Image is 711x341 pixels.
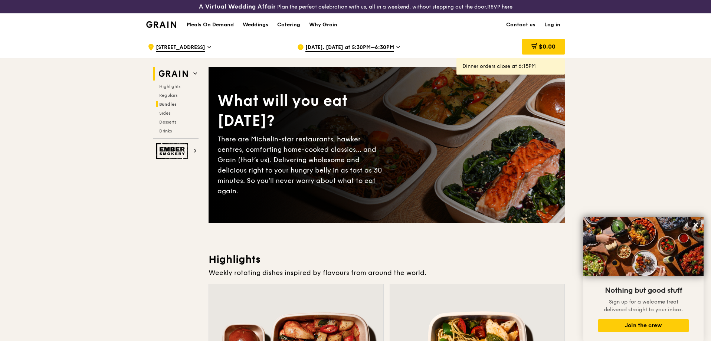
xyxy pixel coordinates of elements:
[209,268,565,278] div: Weekly rotating dishes inspired by flavours from around the world.
[273,14,305,36] a: Catering
[243,14,268,36] div: Weddings
[238,14,273,36] a: Weddings
[502,14,540,36] a: Contact us
[142,3,569,10] div: Plan the perfect celebration with us, all in a weekend, without stepping out the door.
[159,119,176,125] span: Desserts
[156,143,190,159] img: Ember Smokery web logo
[209,253,565,266] h3: Highlights
[217,134,387,196] div: There are Michelin-star restaurants, hawker centres, comforting home-cooked classics… and Grain (...
[146,13,176,35] a: GrainGrain
[462,63,559,70] div: Dinner orders close at 6:15PM
[487,4,512,10] a: RSVP here
[598,319,689,332] button: Join the crew
[199,3,276,10] h3: A Virtual Wedding Affair
[540,14,565,36] a: Log in
[690,219,702,231] button: Close
[156,44,205,52] span: [STREET_ADDRESS]
[305,44,394,52] span: [DATE], [DATE] at 5:30PM–6:30PM
[539,43,556,50] span: $0.00
[159,84,180,89] span: Highlights
[309,14,337,36] div: Why Grain
[277,14,300,36] div: Catering
[159,93,177,98] span: Regulars
[604,299,683,313] span: Sign up for a welcome treat delivered straight to your inbox.
[605,286,682,295] span: Nothing but good stuff
[217,91,387,131] div: What will you eat [DATE]?
[146,21,176,28] img: Grain
[187,21,234,29] h1: Meals On Demand
[159,128,172,134] span: Drinks
[583,217,704,276] img: DSC07876-Edit02-Large.jpeg
[159,111,170,116] span: Sides
[305,14,342,36] a: Why Grain
[159,102,177,107] span: Bundles
[156,67,190,81] img: Grain web logo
